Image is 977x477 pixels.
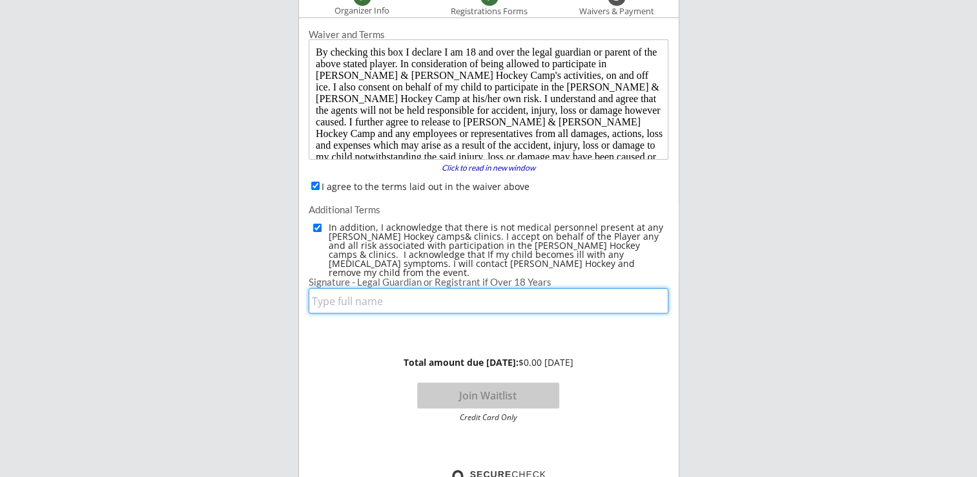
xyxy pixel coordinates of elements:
[423,414,554,421] div: Credit Card Only
[309,288,668,313] input: Type full name
[404,356,519,368] strong: Total amount due [DATE]:
[322,180,530,193] label: I agree to the terms laid out in the waiver above
[445,6,534,17] div: Registrations Forms
[309,277,668,287] div: Signature - Legal Guardian or Registrant if Over 18 Years
[309,205,668,215] div: Additional Terms
[572,6,661,17] div: Waivers & Payment
[5,5,355,145] body: By checking this box I declare I am 18 and over the legal guardian or parent of the above stated ...
[434,164,544,175] a: Click to read in new window
[309,30,668,39] div: Waiver and Terms
[400,357,577,368] div: $0.00 [DATE]
[327,6,398,16] div: Organizer Info
[417,383,559,408] button: Join Waitlist
[434,164,544,172] div: Click to read in new window
[329,223,668,277] div: In addition, I acknowledge that there is not medical personnel present at any [PERSON_NAME] Hocke...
